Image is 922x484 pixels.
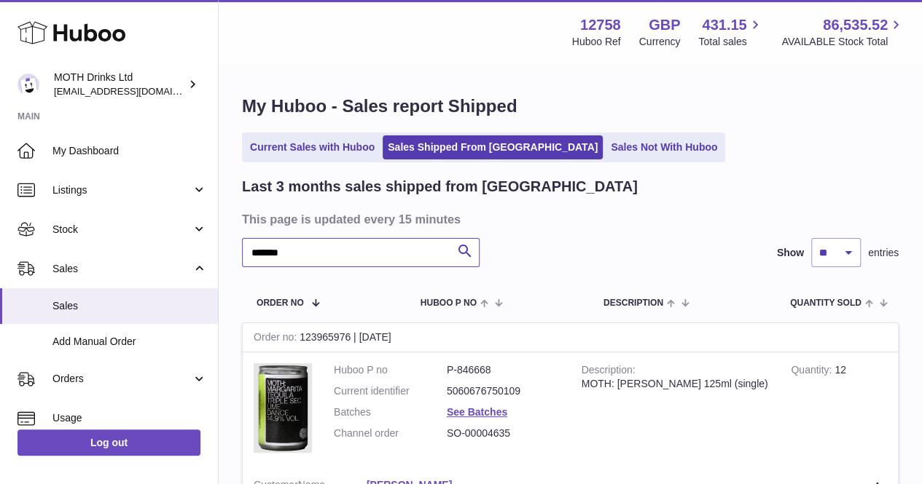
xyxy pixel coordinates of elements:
[54,71,185,98] div: MOTH Drinks Ltd
[781,15,905,49] a: 86,535.52 AVAILABLE Stock Total
[242,211,895,227] h3: This page is updated every 15 minutes
[54,85,214,97] span: [EMAIL_ADDRESS][DOMAIN_NAME]
[52,372,192,386] span: Orders
[52,183,192,197] span: Listings
[243,323,898,352] div: 123965976 | [DATE]
[777,246,804,260] label: Show
[606,135,722,159] a: Sales Not With Huboo
[868,246,899,260] span: entries
[781,35,905,49] span: AVAILABLE Stock Total
[421,298,477,308] span: Huboo P no
[52,262,192,276] span: Sales
[447,363,560,377] dd: P-846668
[254,363,312,453] img: 127581694602485.png
[447,406,507,418] a: See Batches
[698,15,763,49] a: 431.15 Total sales
[447,384,560,398] dd: 5060676750109
[582,364,636,379] strong: Description
[790,298,862,308] span: Quantity Sold
[702,15,746,35] span: 431.15
[603,298,663,308] span: Description
[17,74,39,95] img: orders@mothdrinks.com
[52,223,192,237] span: Stock
[245,135,380,159] a: Current Sales with Huboo
[52,299,207,313] span: Sales
[334,405,447,419] dt: Batches
[242,177,638,197] h2: Last 3 months sales shipped from [GEOGRAPHIC_DATA]
[698,35,763,49] span: Total sales
[780,352,898,467] td: 12
[823,15,888,35] span: 86,535.52
[52,335,207,349] span: Add Manual Order
[52,411,207,425] span: Usage
[580,15,621,35] strong: 12758
[383,135,603,159] a: Sales Shipped From [GEOGRAPHIC_DATA]
[639,35,681,49] div: Currency
[334,384,447,398] dt: Current identifier
[257,298,304,308] span: Order No
[582,377,770,391] div: MOTH: [PERSON_NAME] 125ml (single)
[572,35,621,49] div: Huboo Ref
[242,95,899,118] h1: My Huboo - Sales report Shipped
[447,427,560,440] dd: SO-00004635
[791,364,835,379] strong: Quantity
[334,363,447,377] dt: Huboo P no
[17,429,200,456] a: Log out
[334,427,447,440] dt: Channel order
[254,331,300,346] strong: Order no
[649,15,680,35] strong: GBP
[52,144,207,158] span: My Dashboard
